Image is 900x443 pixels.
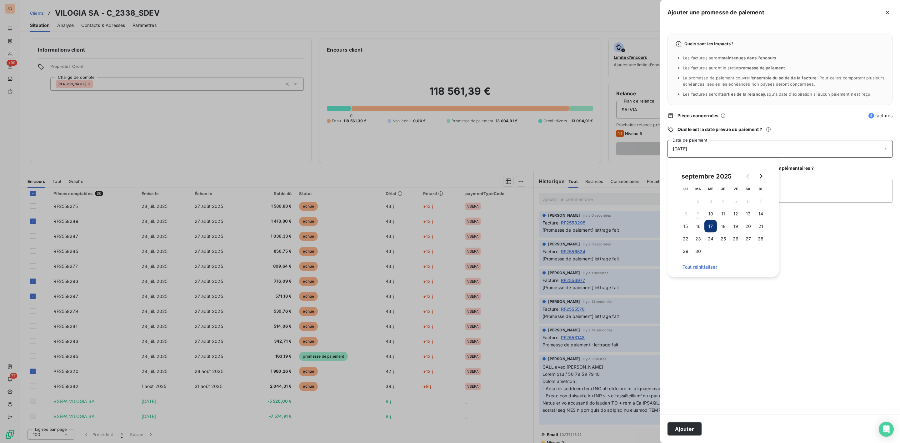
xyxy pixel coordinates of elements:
span: Quelle est la date prévue du paiement ? [677,126,762,133]
span: Les factures seront . [683,55,778,60]
button: 10 [704,208,717,220]
span: 4 [868,113,874,118]
button: 22 [679,233,692,245]
button: Go to next month [754,170,767,183]
span: l’ensemble du solde de la facture [749,75,817,80]
button: 21 [754,220,767,233]
span: maintenues dans l’encours [722,55,777,60]
button: 15 [679,220,692,233]
span: La promesse de paiement couvre . Pour celles comportant plusieurs échéances, seules les échéances... [683,75,885,87]
button: 27 [742,233,754,245]
button: 11 [717,208,729,220]
button: 7 [754,195,767,208]
span: Les factures seront jusqu'à date d'expiration si aucun paiement n’est reçu. [683,92,872,97]
button: 18 [717,220,729,233]
button: 23 [692,233,704,245]
button: 6 [742,195,754,208]
button: 4 [717,195,729,208]
button: 25 [717,233,729,245]
button: 17 [704,220,717,233]
button: Go to previous month [742,170,754,183]
div: Open Intercom Messenger [879,422,894,437]
button: 14 [754,208,767,220]
span: [DATE] [673,146,687,151]
th: vendredi [729,183,742,195]
span: factures [868,113,892,119]
th: samedi [742,183,754,195]
span: Les factures auront le statut . [683,65,787,70]
th: mardi [692,183,704,195]
button: 20 [742,220,754,233]
button: 9 [692,208,704,220]
button: 2 [692,195,704,208]
button: 28 [754,233,767,245]
button: 29 [679,245,692,258]
button: 3 [704,195,717,208]
button: 13 [742,208,754,220]
div: septembre 2025 [679,171,734,181]
button: 19 [729,220,742,233]
button: 30 [692,245,704,258]
button: 8 [679,208,692,220]
button: 26 [729,233,742,245]
button: Ajouter [667,422,702,435]
span: Pièces concernées [677,113,719,119]
button: 12 [729,208,742,220]
th: mercredi [704,183,717,195]
span: Quels sont les impacts ? [684,41,734,46]
button: 24 [704,233,717,245]
span: Tout réinitialiser [682,264,764,269]
h5: Ajouter une promesse de paiement [667,8,764,17]
th: jeudi [717,183,729,195]
button: 16 [692,220,704,233]
th: dimanche [754,183,767,195]
span: sorties de la relance [722,92,763,97]
th: lundi [679,183,692,195]
button: 5 [729,195,742,208]
button: 1 [679,195,692,208]
span: promesse de paiement [738,65,785,70]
